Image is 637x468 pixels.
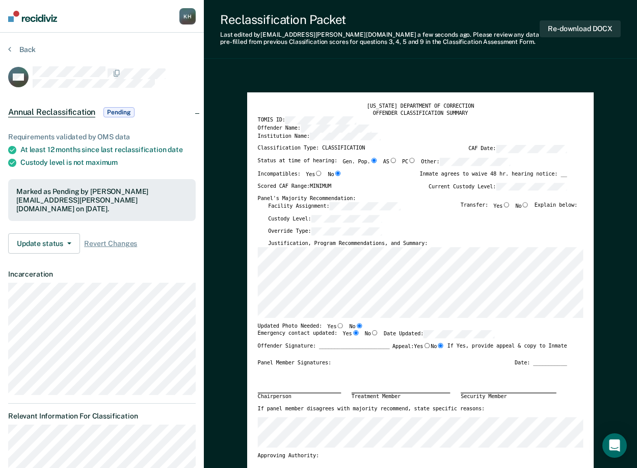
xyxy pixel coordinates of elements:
button: Update status [8,233,80,254]
label: PC [402,158,416,166]
div: Date: ___________ [515,360,567,366]
input: Date Updated: [423,330,494,338]
div: Emergency contact updated: [258,330,495,343]
input: Override Type: [311,227,382,235]
div: Approving Authority: [258,453,567,459]
div: Marked as Pending by [PERSON_NAME][EMAIL_ADDRESS][PERSON_NAME][DOMAIN_NAME] on [DATE]. [16,187,188,213]
input: Facility Assignment: [330,202,401,210]
div: Security Member [461,392,556,400]
label: Scored CAF Range: MINIMUM [258,182,331,190]
div: At least 12 months since last reclassification [20,145,196,154]
label: No [431,343,444,351]
label: No [350,323,363,330]
div: Incompatibles: [258,170,342,183]
input: No [371,330,379,335]
input: Yes [315,170,323,176]
label: Date Updated: [384,330,494,338]
input: No [334,170,342,176]
div: Transfer: Explain below: [461,202,577,215]
div: Open Intercom Messenger [602,433,627,458]
div: Inmate agrees to waive 48 hr. hearing notice: __ [419,170,567,183]
input: Yes [502,202,510,207]
input: No [356,323,363,328]
div: [US_STATE] DEPARTMENT OF CORRECTION [258,103,583,109]
label: Institution Name: [258,132,381,140]
input: CAF Date: [496,145,567,153]
input: Gen. Pop. [370,158,378,163]
div: Custody level is not [20,158,196,167]
input: Offender Name: [301,125,371,133]
label: Yes [327,323,344,330]
label: Yes [342,330,359,338]
label: Current Custody Level: [429,182,567,190]
div: K H [179,8,196,24]
input: Other: [439,158,510,166]
input: No [522,202,529,207]
button: Re-download DOCX [540,20,621,37]
label: Gen. Pop. [342,158,378,166]
span: Revert Changes [84,239,137,248]
label: Yes [306,170,323,178]
div: Last edited by [EMAIL_ADDRESS][PERSON_NAME][DOMAIN_NAME] . Please review any data pre-filled from... [220,31,540,46]
dt: Relevant Information For Classification [8,412,196,421]
span: date [168,145,182,154]
label: Yes [414,343,431,351]
label: AS [383,158,397,166]
label: No [328,170,341,178]
label: Yes [493,202,510,210]
div: Offender Signature: _______________________ If Yes, provide appeal & copy to Inmate [258,343,567,360]
input: Institution Name: [310,132,381,140]
label: Classification Type: CLASSIFICATION [258,145,365,153]
label: Override Type: [268,227,382,235]
label: Justification, Program Recommendations, and Summary: [268,240,428,247]
input: Custody Level: [311,214,382,223]
label: Appeal: [392,343,444,355]
span: Annual Reclassification [8,107,95,117]
button: KH [179,8,196,24]
label: No [516,202,529,210]
div: Status at time of hearing: [258,158,511,170]
label: No [365,330,379,338]
div: Reclassification Packet [220,12,540,27]
button: Back [8,45,36,54]
div: Updated Photo Needed: [258,323,363,330]
img: Recidiviz [8,11,57,22]
div: Treatment Member [352,392,450,400]
label: Custody Level: [268,214,382,223]
span: a few seconds ago [417,31,470,38]
div: OFFENDER CLASSIFICATION SUMMARY [258,110,583,116]
input: Yes [423,343,431,348]
dt: Incarceration [8,270,196,279]
span: maximum [86,158,118,166]
label: TOMIS ID: [258,116,356,125]
input: AS [389,158,397,163]
input: Yes [352,330,360,335]
input: PC [408,158,416,163]
input: Yes [336,323,344,328]
div: Panel's Majority Recommendation: [258,195,567,202]
input: No [437,343,444,348]
label: Other: [421,158,510,166]
label: If panel member disagrees with majority recommend, state specific reasons: [258,405,485,412]
label: Offender Name: [258,125,371,133]
input: TOMIS ID: [285,116,356,125]
span: Pending [103,107,134,117]
label: CAF Date: [468,145,567,153]
div: Panel Member Signatures: [258,360,331,366]
input: Current Custody Level: [496,182,567,190]
div: Chairperson [258,392,341,400]
label: Facility Assignment: [268,202,400,210]
div: Requirements validated by OMS data [8,133,196,141]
